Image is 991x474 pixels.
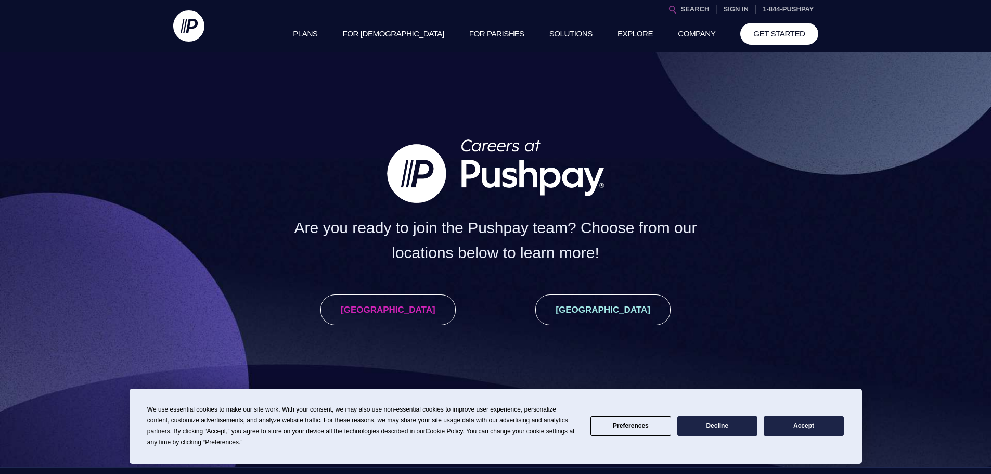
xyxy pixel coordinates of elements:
a: COMPANY [678,16,715,52]
a: EXPLORE [617,16,653,52]
a: FOR [DEMOGRAPHIC_DATA] [343,16,444,52]
span: Cookie Policy [426,428,463,435]
a: PLANS [293,16,317,52]
button: Accept [764,416,844,437]
h4: Are you ready to join the Pushpay team? Choose from our locations below to learn more! [289,211,702,270]
a: SOLUTIONS [549,16,593,52]
button: Decline [677,416,757,437]
button: Preferences [590,416,671,437]
a: [GEOGRAPHIC_DATA] [320,294,456,325]
div: We use essential cookies to make our site work. With your consent, we may also use non-essential ... [147,404,578,448]
a: FOR PARISHES [469,16,524,52]
a: [GEOGRAPHIC_DATA] [535,294,671,325]
span: Preferences [205,439,239,446]
div: Cookie Consent Prompt [130,389,862,464]
a: GET STARTED [740,23,818,44]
